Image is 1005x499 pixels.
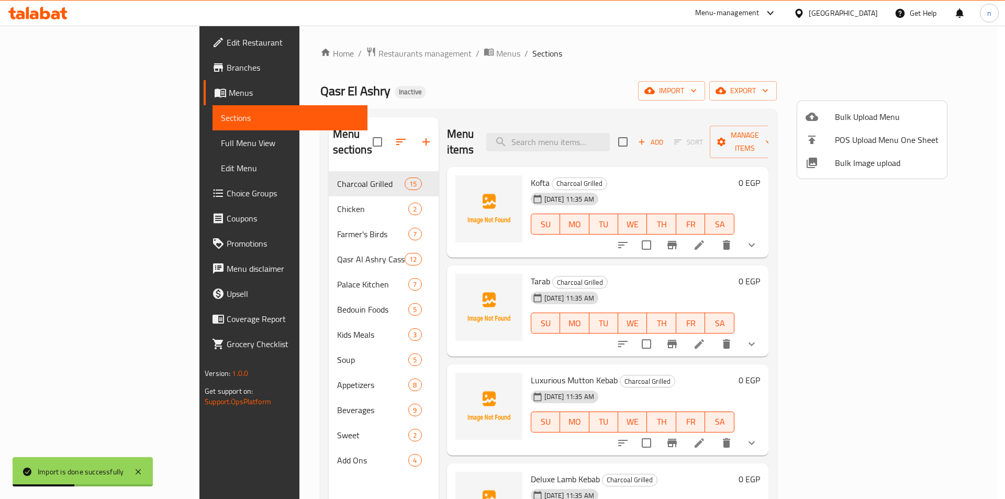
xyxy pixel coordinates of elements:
div: Import is done successfully [38,466,124,478]
li: Upload bulk menu [797,105,947,128]
span: Bulk Image upload [835,157,939,169]
li: POS Upload Menu One Sheet [797,128,947,151]
span: POS Upload Menu One Sheet [835,134,939,146]
span: Bulk Upload Menu [835,110,939,123]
